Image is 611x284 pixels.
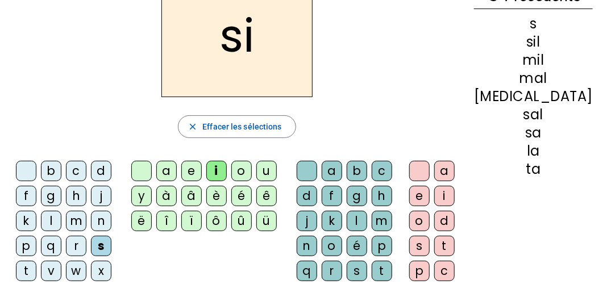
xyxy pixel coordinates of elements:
[131,211,152,231] div: ë
[474,90,593,103] div: [MEDICAL_DATA]
[372,211,392,231] div: m
[322,161,342,181] div: a
[156,186,177,206] div: à
[297,186,317,206] div: d
[474,53,593,67] div: mil
[256,186,277,206] div: ê
[66,186,86,206] div: h
[66,236,86,256] div: r
[16,261,36,281] div: t
[16,211,36,231] div: k
[66,261,86,281] div: w
[347,161,367,181] div: b
[372,186,392,206] div: h
[41,261,61,281] div: v
[188,122,198,132] mat-icon: close
[347,186,367,206] div: g
[474,35,593,49] div: sil
[231,161,252,181] div: o
[322,236,342,256] div: o
[91,211,111,231] div: n
[409,261,430,281] div: p
[156,161,177,181] div: a
[91,161,111,181] div: d
[434,261,455,281] div: c
[231,211,252,231] div: û
[434,161,455,181] div: a
[178,115,296,138] button: Effacer les sélections
[474,72,593,85] div: mal
[41,161,61,181] div: b
[409,186,430,206] div: e
[322,261,342,281] div: r
[256,211,277,231] div: ü
[409,236,430,256] div: s
[434,211,455,231] div: d
[16,236,36,256] div: p
[474,108,593,122] div: sal
[297,261,317,281] div: q
[41,236,61,256] div: q
[91,261,111,281] div: x
[322,186,342,206] div: f
[347,236,367,256] div: é
[181,186,202,206] div: â
[434,186,455,206] div: i
[66,161,86,181] div: c
[434,236,455,256] div: t
[91,186,111,206] div: j
[41,186,61,206] div: g
[131,186,152,206] div: y
[372,236,392,256] div: p
[202,120,281,133] span: Effacer les sélections
[347,261,367,281] div: s
[347,211,367,231] div: l
[91,236,111,256] div: s
[66,211,86,231] div: m
[206,211,227,231] div: ô
[297,211,317,231] div: j
[206,161,227,181] div: i
[322,211,342,231] div: k
[256,161,277,181] div: u
[409,211,430,231] div: o
[16,186,36,206] div: f
[474,17,593,31] div: s
[474,126,593,140] div: sa
[372,261,392,281] div: t
[156,211,177,231] div: î
[297,236,317,256] div: n
[474,162,593,176] div: ta
[206,186,227,206] div: è
[372,161,392,181] div: c
[181,211,202,231] div: ï
[181,161,202,181] div: e
[41,211,61,231] div: l
[474,144,593,158] div: la
[231,186,252,206] div: é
